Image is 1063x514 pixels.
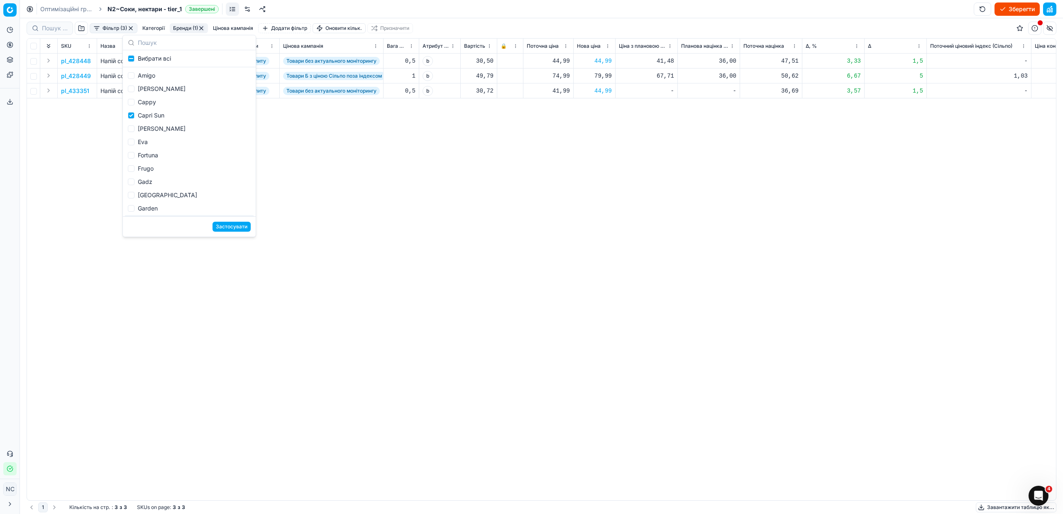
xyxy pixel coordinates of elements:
button: Бренди (1) [170,23,208,33]
div: 41,99 [527,87,570,95]
div: 30,72 [464,87,494,95]
button: Expand all [44,41,54,51]
div: 1,5 [868,57,923,65]
span: NC [4,483,16,495]
span: 4 [1046,486,1052,492]
input: Пошук [138,34,251,51]
div: Garden [125,202,254,215]
button: pl_433351 [61,87,89,95]
span: N2~Соки, нектари - tier_1Завершені [108,5,219,13]
a: Оптимізаційні групи [40,5,93,13]
button: Додати фільтр [258,23,311,33]
button: pl_428448 [61,57,91,65]
span: 🔒 [501,43,507,49]
div: 74,99 [527,72,570,80]
strong: з [120,504,122,511]
button: Expand [44,56,54,66]
button: pl_428449 [61,72,91,80]
span: Товари без актуального моніторингу [283,87,380,95]
button: Завантажити таблицю як... [976,502,1056,512]
div: 0,5 [387,57,415,65]
p: Напій соковий Cappy ягідний 0,5л ПЕТ [100,87,232,95]
div: [PERSON_NAME] [125,82,254,95]
strong: 3 [182,504,185,511]
span: Назва [100,43,115,49]
span: Ціна з плановою націнкою [619,43,666,49]
div: 5 [868,72,923,80]
div: 1,03 [930,72,1028,80]
div: 44,99 [577,87,612,95]
div: [GEOGRAPHIC_DATA] [125,188,254,202]
strong: 3 [173,504,176,511]
div: 47,51 [743,57,799,65]
span: b [423,86,433,96]
div: Frugo [125,162,254,175]
div: 1,5 [868,87,923,95]
button: 1 [38,502,48,512]
button: Go to previous page [27,502,37,512]
p: Напій соковий Cappy Orange mix 1л ПЕТ [100,72,232,80]
div: 1 [387,72,415,80]
span: Δ, % [806,43,817,49]
span: b [423,56,433,66]
button: NC [3,482,17,496]
span: SKU [61,43,71,49]
span: Вартість [464,43,485,49]
div: 50,62 [743,72,799,80]
span: Атрибут товару [423,43,449,49]
div: 36,00 [681,57,736,65]
div: 36,00 [681,72,736,80]
nav: pagination [27,502,59,512]
div: 36,69 [743,87,799,95]
input: Пошук по SKU або назві [42,24,68,32]
span: b [423,71,433,81]
div: 3,57 [806,87,861,95]
div: Jaffa [125,215,254,228]
div: 41,48 [619,57,674,65]
span: Кількість на стр. [69,504,110,511]
span: N2~Соки, нектари - tier_1 [108,5,182,13]
div: 6,67 [806,72,861,80]
div: Suggestions [123,50,256,216]
button: Цінова кампанія [210,23,257,33]
div: [PERSON_NAME] [125,122,254,135]
button: Expand [44,71,54,81]
div: Capri Sun [125,109,254,122]
span: Цінова кампанія [283,43,323,49]
span: Нова ціна [577,43,601,49]
button: Призначити [367,23,413,33]
div: 67,71 [619,72,674,80]
div: 3,33 [806,57,861,65]
span: Поточна ціна [527,43,559,49]
div: Fortuna [125,149,254,162]
strong: 3 [124,504,127,511]
button: Фільтр (3) [90,23,137,33]
div: 49,79 [464,72,494,80]
button: Категорії [139,23,168,33]
span: Вибрати всі [138,54,171,63]
nav: breadcrumb [40,5,219,13]
div: Eva [125,135,254,149]
div: Gadz [125,175,254,188]
button: Застосувати [213,222,251,232]
iframe: Intercom live chat [1029,486,1048,506]
span: Товари Б з ціною Сільпо поза індексом [283,72,385,80]
div: : [69,504,127,511]
div: 79,99 [577,72,612,80]
div: Amigo [125,69,254,82]
div: 30,50 [464,57,494,65]
p: Напій соковий Cappy Orange mix 0,5л ПЕТ [100,57,232,65]
button: Зберегти [995,2,1040,16]
div: - [930,87,1028,95]
div: 0,5 [387,87,415,95]
button: Go to next page [49,502,59,512]
button: Оновити кільк. [313,23,366,33]
div: - [930,57,1028,65]
div: Cappy [125,95,254,109]
span: Вага Net [387,43,407,49]
span: Планова націнка на категорію [681,43,728,49]
div: - [619,87,674,95]
div: 44,99 [527,57,570,65]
